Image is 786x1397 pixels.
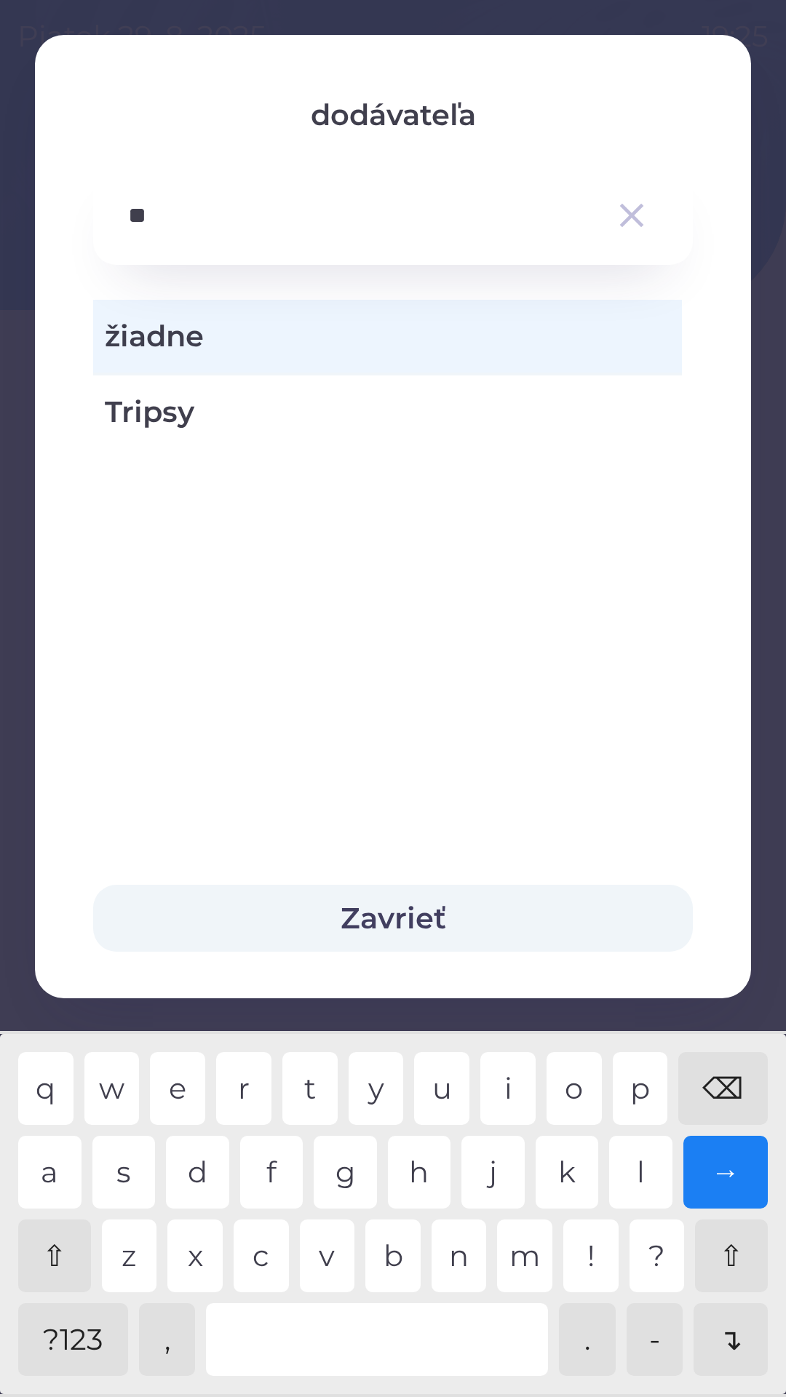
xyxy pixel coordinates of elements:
div: žiadne [93,300,682,373]
p: dodávateľa [93,93,693,137]
div: Tripsy [93,375,682,448]
button: Zavrieť [93,885,693,952]
span: žiadne [105,314,670,358]
span: Tripsy [105,390,670,434]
